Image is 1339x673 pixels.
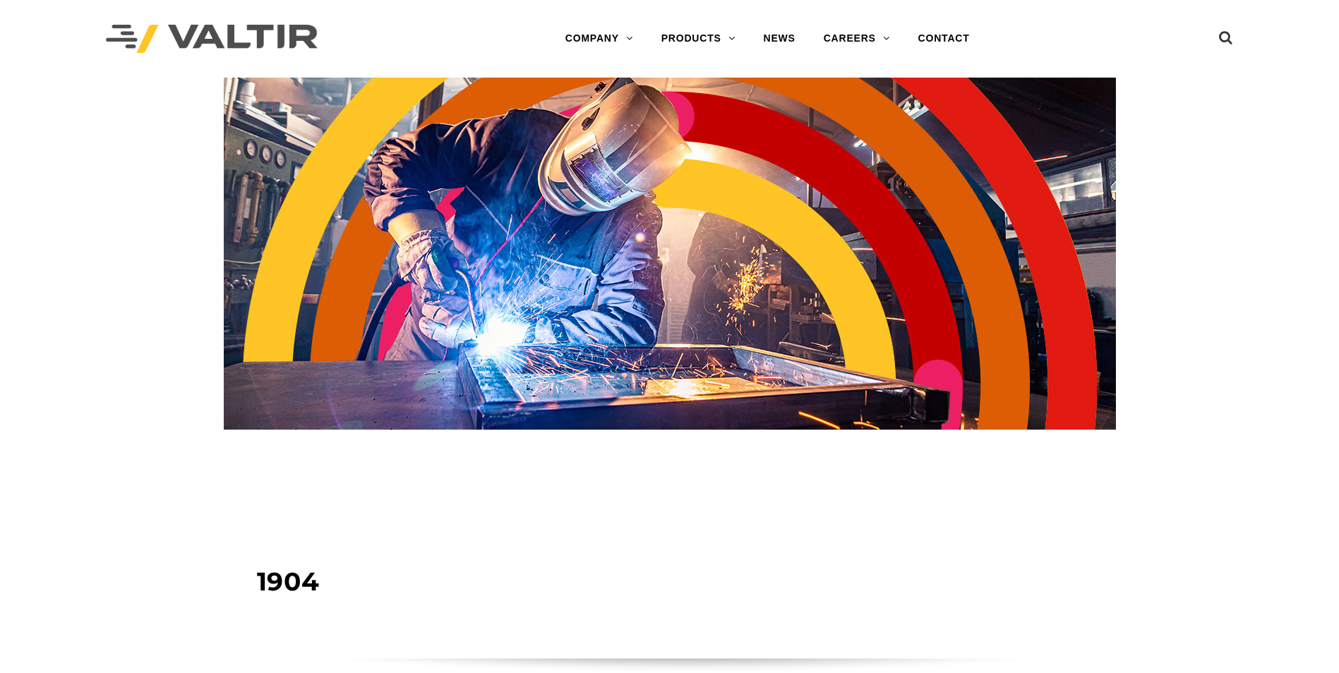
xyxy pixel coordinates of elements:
a: CAREERS [810,25,904,53]
a: CONTACT [904,25,984,53]
img: Valtir [106,25,318,54]
a: NEWS [750,25,810,53]
a: PRODUCTS [647,25,750,53]
img: Header_Timeline [224,78,1116,430]
a: COMPANY [551,25,647,53]
span: 1904 [257,566,320,597]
